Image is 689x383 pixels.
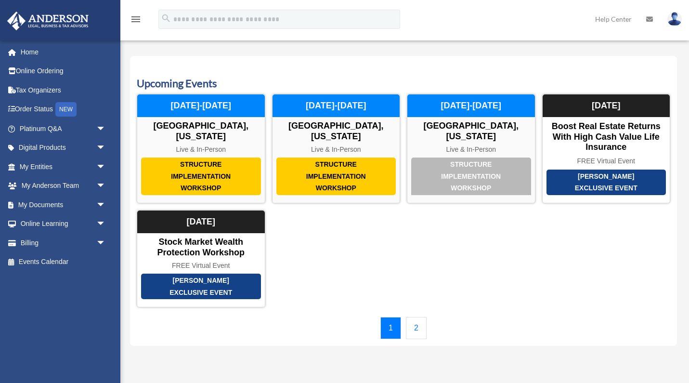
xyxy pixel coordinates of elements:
span: arrow_drop_down [96,138,116,158]
img: User Pic [667,12,682,26]
div: FREE Virtual Event [137,262,265,270]
a: Structure Implementation Workshop [GEOGRAPHIC_DATA], [US_STATE] Live & In-Person [DATE]-[DATE] [407,94,535,203]
div: [DATE] [137,211,265,234]
div: [GEOGRAPHIC_DATA], [US_STATE] [407,121,535,142]
div: Live & In-Person [407,145,535,154]
div: [DATE]-[DATE] [407,94,535,118]
a: Digital Productsarrow_drop_down [7,138,120,158]
a: Platinum Q&Aarrow_drop_down [7,119,120,138]
a: Billingarrow_drop_down [7,233,120,252]
img: Anderson Advisors Platinum Portal [4,12,91,30]
div: Structure Implementation Workshop [141,158,261,195]
span: arrow_drop_down [96,176,116,196]
span: arrow_drop_down [96,195,116,215]
i: menu [130,13,142,25]
div: Boost Real Estate Returns with High Cash Value Life Insurance [543,121,670,153]
div: [GEOGRAPHIC_DATA], [US_STATE] [137,121,265,142]
div: Stock Market Wealth Protection Workshop [137,237,265,258]
a: Structure Implementation Workshop [GEOGRAPHIC_DATA], [US_STATE] Live & In-Person [DATE]-[DATE] [137,94,265,203]
span: arrow_drop_down [96,157,116,177]
a: Online Ordering [7,62,120,81]
div: Live & In-Person [273,145,400,154]
span: arrow_drop_down [96,233,116,253]
div: [PERSON_NAME] Exclusive Event [141,274,261,299]
a: 2 [406,317,427,339]
div: [DATE]-[DATE] [273,94,400,118]
div: Structure Implementation Workshop [276,158,396,195]
a: My Anderson Teamarrow_drop_down [7,176,120,196]
div: [DATE]-[DATE] [137,94,265,118]
a: My Entitiesarrow_drop_down [7,157,120,176]
div: NEW [55,102,77,117]
a: [PERSON_NAME] Exclusive Event Stock Market Wealth Protection Workshop FREE Virtual Event [DATE] [137,210,265,307]
a: [PERSON_NAME] Exclusive Event Boost Real Estate Returns with High Cash Value Life Insurance FREE ... [542,94,671,203]
a: Order StatusNEW [7,100,120,119]
a: 1 [380,317,401,339]
span: arrow_drop_down [96,214,116,234]
a: Events Calendar [7,252,116,272]
div: [DATE] [543,94,670,118]
a: menu [130,17,142,25]
div: [PERSON_NAME] Exclusive Event [546,170,666,195]
a: My Documentsarrow_drop_down [7,195,120,214]
div: FREE Virtual Event [543,157,670,165]
div: Live & In-Person [137,145,265,154]
a: Structure Implementation Workshop [GEOGRAPHIC_DATA], [US_STATE] Live & In-Person [DATE]-[DATE] [272,94,401,203]
a: Online Learningarrow_drop_down [7,214,120,234]
span: arrow_drop_down [96,119,116,139]
div: [GEOGRAPHIC_DATA], [US_STATE] [273,121,400,142]
a: Tax Organizers [7,80,120,100]
i: search [161,13,171,24]
a: Home [7,42,120,62]
div: Structure Implementation Workshop [411,158,531,195]
h3: Upcoming Events [137,76,670,91]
